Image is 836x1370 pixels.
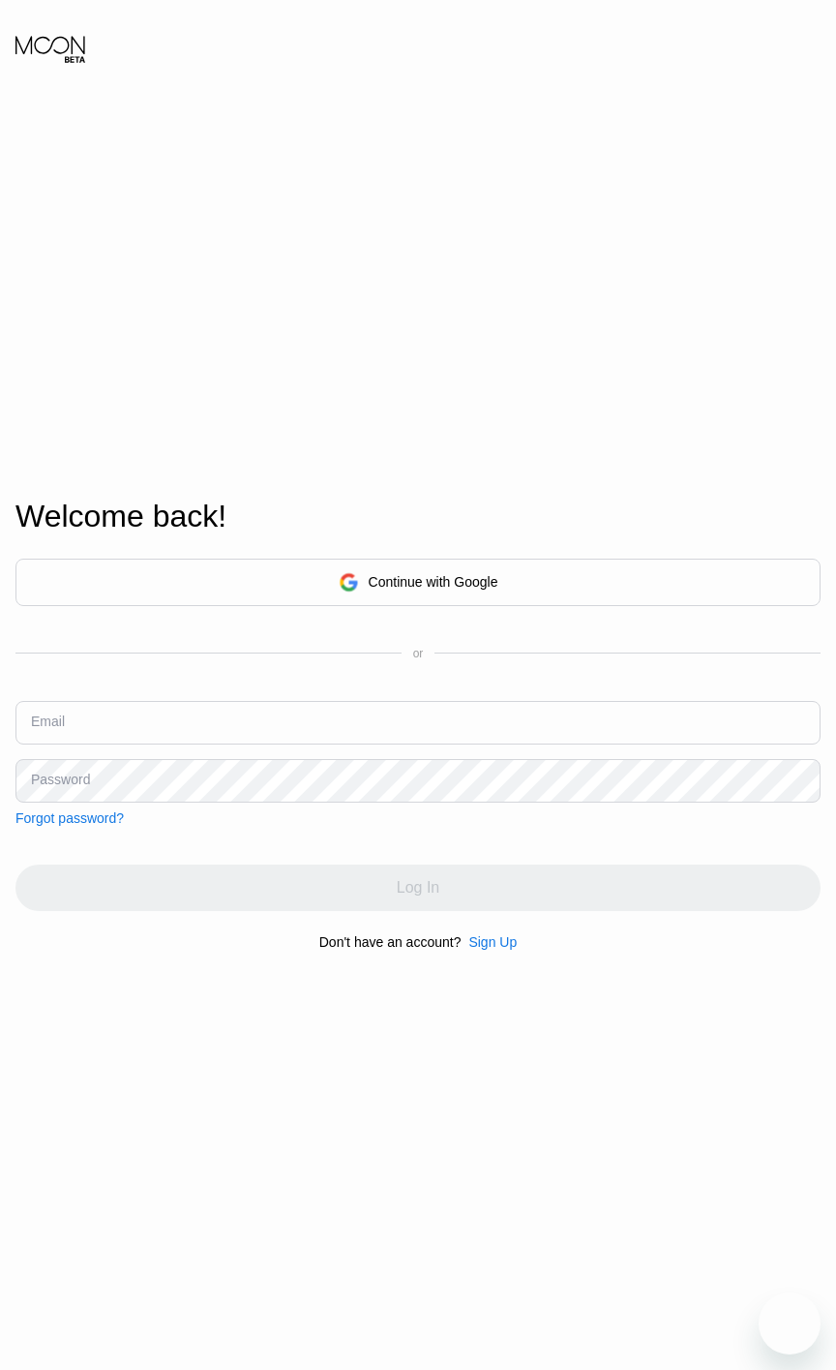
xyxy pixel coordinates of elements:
div: Continue with Google [369,574,498,590]
div: Email [31,714,65,729]
div: Sign Up [461,934,517,950]
div: or [413,647,424,660]
div: Forgot password? [15,810,124,826]
div: Password [31,772,90,787]
div: Continue with Google [15,559,821,606]
div: Welcome back! [15,499,821,534]
iframe: Button to launch messaging window [759,1293,821,1355]
div: Sign Up [468,934,517,950]
div: Don't have an account? [319,934,462,950]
